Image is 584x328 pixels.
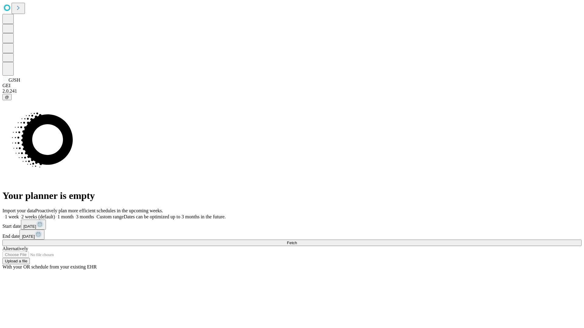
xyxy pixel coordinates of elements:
span: Fetch [287,241,297,245]
span: With your OR schedule from your existing EHR [2,264,97,269]
span: Custom range [96,214,123,219]
span: 2 weeks (default) [21,214,55,219]
span: Import your data [2,208,35,213]
span: 1 week [5,214,19,219]
div: 2.0.241 [2,88,582,94]
button: @ [2,94,12,100]
button: Upload a file [2,258,30,264]
span: GJSH [9,77,20,83]
div: Start date [2,220,582,230]
div: GEI [2,83,582,88]
span: [DATE] [22,234,35,239]
span: Dates can be optimized up to 3 months in the future. [124,214,226,219]
span: 1 month [57,214,74,219]
span: 3 months [76,214,94,219]
span: @ [5,95,9,99]
button: Fetch [2,240,582,246]
button: [DATE] [19,230,44,240]
span: [DATE] [23,224,36,229]
span: Proactively plan more efficient schedules in the upcoming weeks. [35,208,163,213]
h1: Your planner is empty [2,190,582,201]
div: End date [2,230,582,240]
span: Alternatively [2,246,28,251]
button: [DATE] [21,220,46,230]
